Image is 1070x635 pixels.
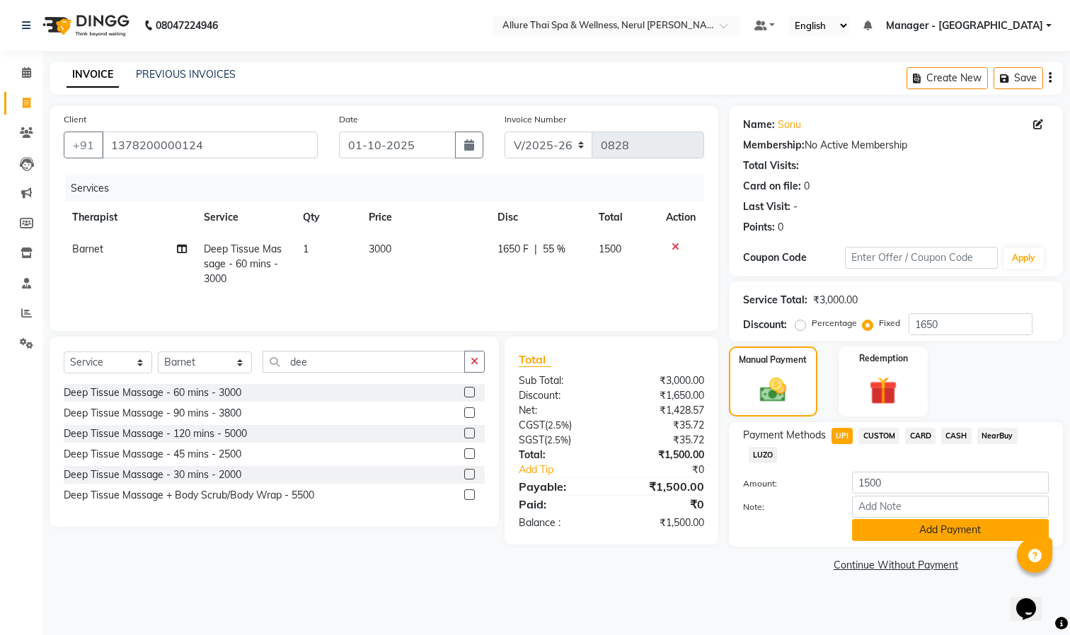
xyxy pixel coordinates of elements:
span: 55 % [543,242,565,257]
span: Manager - [GEOGRAPHIC_DATA] [886,18,1043,33]
div: Payable: [508,478,611,495]
span: CGST [519,419,545,431]
a: Add Tip [508,462,628,477]
span: | [534,242,537,257]
div: ( ) [508,433,611,448]
span: Payment Methods [743,428,826,443]
div: Service Total: [743,293,807,308]
a: INVOICE [67,62,119,88]
span: NearBuy [977,428,1018,444]
div: Paid: [508,496,611,513]
div: Services [65,175,715,202]
div: Balance : [508,515,611,530]
th: Total [590,202,657,233]
span: 2.5% [548,419,569,431]
span: SGST [519,433,544,446]
a: Sonu [778,117,801,132]
div: ₹0 [611,496,715,513]
span: CARD [905,428,936,444]
span: UPI [832,428,853,444]
th: Qty [294,202,360,233]
input: Amount [852,472,1049,494]
span: 3000 [369,243,391,255]
label: Amount: [732,477,841,490]
span: LUZO [749,447,778,463]
div: ₹1,428.57 [611,403,715,418]
div: Sub Total: [508,373,611,388]
div: ( ) [508,418,611,433]
div: Deep Tissue Massage - 90 mins - 3800 [64,406,241,421]
div: ₹1,500.00 [611,478,715,495]
div: Total Visits: [743,158,799,173]
div: Card on file: [743,179,801,194]
span: Deep Tissue Massage - 60 mins - 3000 [204,243,282,285]
span: CASH [941,428,972,444]
div: - [793,199,798,214]
span: 2.5% [547,434,568,445]
div: ₹35.72 [611,433,715,448]
div: ₹3,000.00 [813,293,858,308]
input: Search by Name/Mobile/Email/Code [102,132,318,158]
div: ₹3,000.00 [611,373,715,388]
div: Last Visit: [743,199,790,214]
button: Apply [1003,247,1044,269]
a: PREVIOUS INVOICES [136,68,236,81]
div: ₹35.72 [611,418,715,433]
input: Search or Scan [263,351,465,373]
div: 0 [804,179,810,194]
label: Client [64,113,86,126]
div: ₹1,500.00 [611,515,715,530]
input: Add Note [852,496,1049,518]
div: Deep Tissue Massage - 30 mins - 2000 [64,467,241,482]
button: Create New [907,67,988,89]
input: Enter Offer / Coupon Code [845,247,998,269]
th: Disc [489,202,590,233]
div: ₹1,500.00 [611,448,715,462]
b: 08047224946 [156,6,218,45]
div: Deep Tissue Massage - 120 mins - 5000 [64,426,247,441]
div: Discount: [743,317,787,332]
label: Note: [732,501,841,513]
div: ₹1,650.00 [611,388,715,403]
label: Manual Payment [739,354,807,366]
span: Barnet [72,243,103,255]
div: Coupon Code [743,250,845,265]
span: CUSTOM [858,428,899,444]
button: Add Payment [852,519,1049,541]
th: Service [195,202,294,233]
div: Points: [743,220,775,235]
img: _cash.svg [752,375,795,405]
div: Net: [508,403,611,418]
div: 0 [778,220,783,235]
span: 1650 F [497,242,529,257]
label: Date [339,113,358,126]
div: No Active Membership [743,138,1049,153]
img: logo [36,6,133,45]
div: Name: [743,117,775,132]
span: Total [519,352,551,367]
div: Deep Tissue Massage - 45 mins - 2500 [64,447,241,462]
iframe: chat widget [1011,578,1056,621]
div: Total: [508,448,611,462]
label: Invoice Number [505,113,566,126]
th: Price [360,202,489,233]
a: Continue Without Payment [732,558,1060,573]
label: Percentage [812,317,857,330]
div: Deep Tissue Massage + Body Scrub/Body Wrap - 5500 [64,488,314,503]
div: Discount: [508,388,611,403]
button: Save [994,67,1043,89]
div: ₹0 [628,462,715,477]
th: Therapist [64,202,195,233]
button: +91 [64,132,103,158]
span: 1 [303,243,309,255]
img: _gift.svg [861,373,906,408]
label: Fixed [879,317,900,330]
div: Deep Tissue Massage - 60 mins - 3000 [64,385,241,400]
th: Action [657,202,704,233]
span: 1500 [599,243,621,255]
div: Membership: [743,138,805,153]
label: Redemption [859,352,908,365]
